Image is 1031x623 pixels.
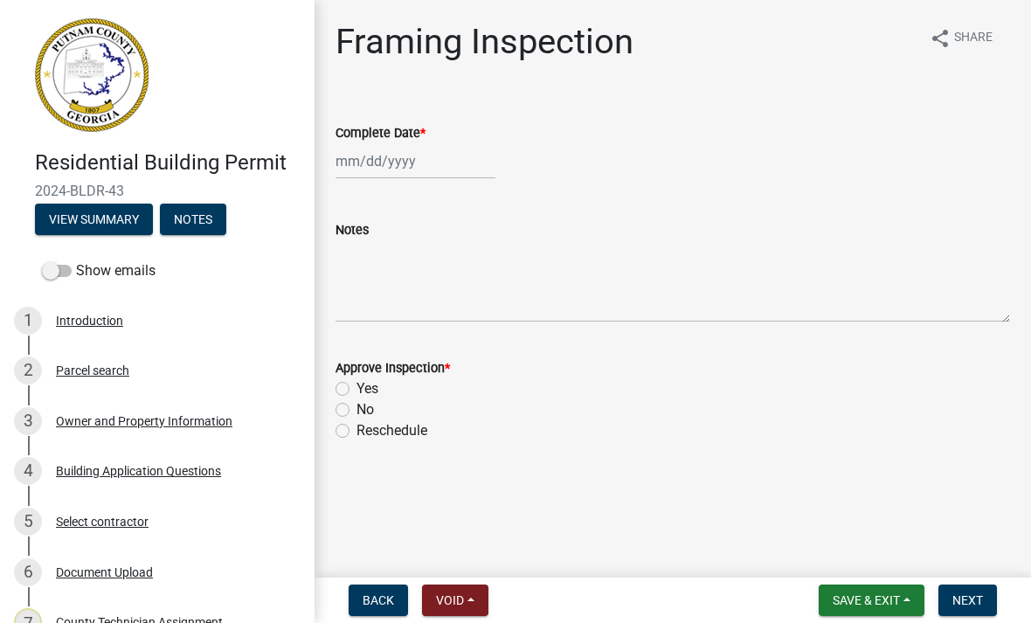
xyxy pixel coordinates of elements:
h1: Framing Inspection [336,21,633,63]
div: 1 [14,307,42,335]
button: Back [349,585,408,616]
div: 4 [14,457,42,485]
label: Show emails [42,260,156,281]
span: Save & Exit [833,593,900,607]
label: Reschedule [356,420,427,441]
label: Complete Date [336,128,426,140]
button: Void [422,585,488,616]
div: Introduction [56,315,123,327]
button: shareShare [916,21,1007,55]
h4: Residential Building Permit [35,150,301,176]
span: Back [363,593,394,607]
div: Select contractor [56,516,149,528]
label: Notes [336,225,369,237]
div: 2 [14,356,42,384]
label: Yes [356,378,378,399]
label: Approve Inspection [336,363,450,375]
div: Document Upload [56,566,153,578]
button: View Summary [35,204,153,235]
input: mm/dd/yyyy [336,143,495,179]
wm-modal-confirm: Summary [35,213,153,227]
wm-modal-confirm: Notes [160,213,226,227]
button: Next [938,585,997,616]
div: Parcel search [56,364,129,377]
div: 3 [14,407,42,435]
span: Void [436,593,464,607]
i: share [930,28,951,49]
button: Save & Exit [819,585,924,616]
span: Next [952,593,983,607]
div: 6 [14,558,42,586]
img: Putnam County, Georgia [35,18,149,132]
span: 2024-BLDR-43 [35,183,280,199]
span: Share [954,28,993,49]
div: 5 [14,508,42,536]
div: Building Application Questions [56,465,221,477]
label: No [356,399,374,420]
button: Notes [160,204,226,235]
div: Owner and Property Information [56,415,232,427]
